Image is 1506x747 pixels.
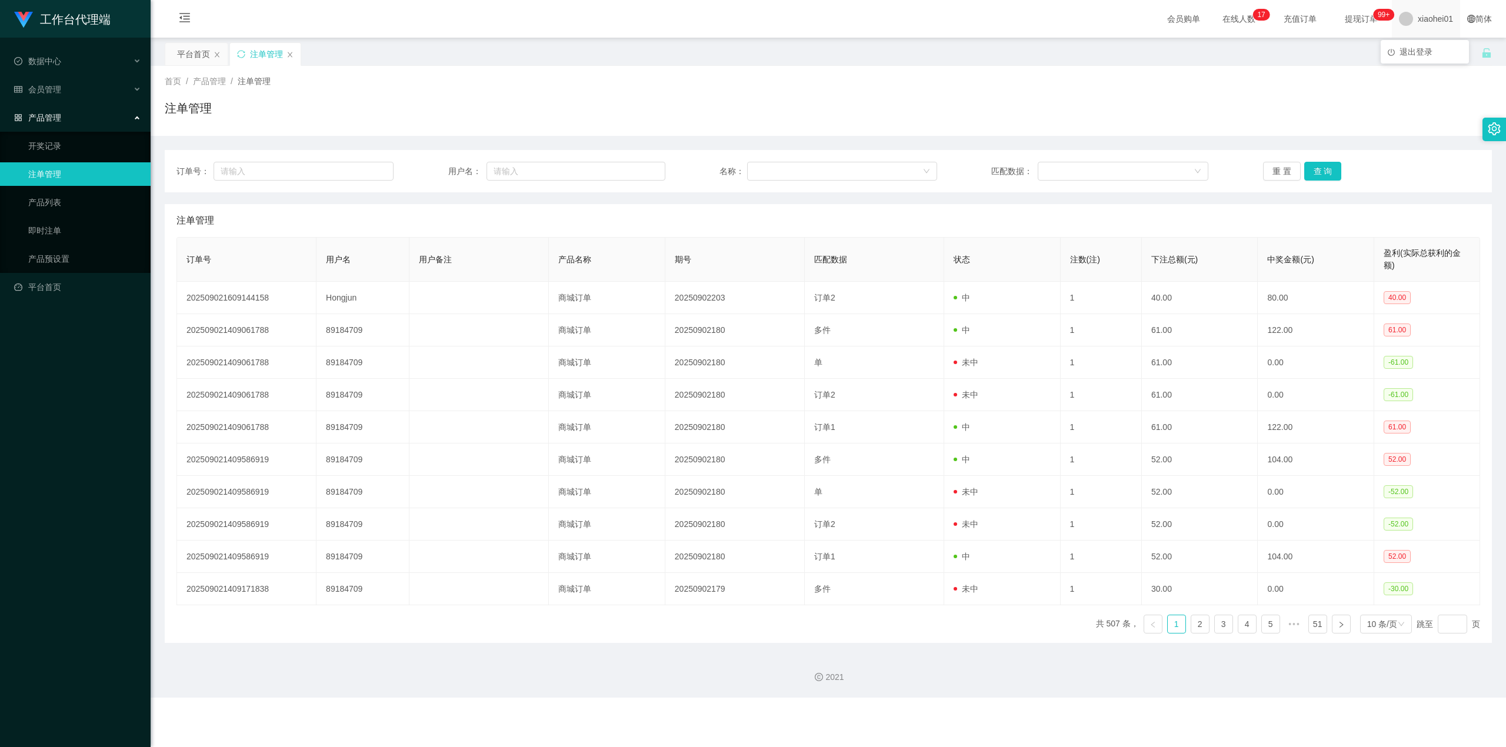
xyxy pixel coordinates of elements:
span: 订单2 [814,293,835,302]
span: 用户名： [448,165,487,178]
i: 图标: poweroff [1388,49,1395,56]
i: 图标: setting [1488,122,1501,135]
span: 在线人数 [1217,15,1261,23]
h1: 注单管理 [165,99,212,117]
td: 104.00 [1258,443,1374,476]
span: -30.00 [1384,582,1413,595]
p: 7 [1261,9,1265,21]
span: 用户名 [326,255,351,264]
button: 查 询 [1304,162,1342,181]
td: 202509021409586919 [177,541,316,573]
td: 0.00 [1258,346,1374,379]
td: 61.00 [1142,314,1258,346]
span: 中 [954,325,970,335]
td: 20250902180 [665,346,805,379]
li: 51 [1308,615,1327,633]
a: 1 [1168,615,1185,633]
td: 0.00 [1258,508,1374,541]
td: 202509021409061788 [177,379,316,411]
td: 89184709 [316,411,409,443]
td: 20250902180 [665,508,805,541]
a: 即时注单 [28,219,141,242]
span: 40.00 [1384,291,1411,304]
td: 89184709 [316,314,409,346]
td: 89184709 [316,573,409,605]
span: 61.00 [1384,324,1411,336]
span: 52.00 [1384,550,1411,563]
a: 图标: dashboard平台首页 [14,275,141,299]
span: 单 [814,358,822,367]
td: 1 [1061,411,1142,443]
i: 图标: left [1150,621,1157,628]
i: 图标: down [923,168,930,176]
td: 商城订单 [549,476,665,508]
td: 89184709 [316,476,409,508]
a: 注单管理 [28,162,141,186]
span: 未中 [954,390,978,399]
span: 首页 [165,76,181,86]
span: 盈利(实际总获利的金额) [1384,248,1461,270]
div: 注单管理 [250,43,283,65]
td: 89184709 [316,346,409,379]
td: 89184709 [316,541,409,573]
span: 订单1 [814,422,835,432]
a: 产品预设置 [28,247,141,271]
h1: 工作台代理端 [40,1,111,38]
td: Hongjun [316,282,409,314]
li: 上一页 [1144,615,1162,633]
sup: 1067 [1373,9,1394,21]
td: 20250902180 [665,541,805,573]
li: 3 [1214,615,1233,633]
td: 1 [1061,443,1142,476]
td: 0.00 [1258,573,1374,605]
td: 1 [1061,282,1142,314]
td: 1 [1061,541,1142,573]
li: 2 [1191,615,1210,633]
span: 订单2 [814,390,835,399]
i: 图标: unlock [1481,48,1492,58]
td: 202509021409061788 [177,314,316,346]
td: 商城订单 [549,282,665,314]
span: 匹配数据： [991,165,1038,178]
a: 3 [1215,615,1232,633]
a: 4 [1238,615,1256,633]
td: 商城订单 [549,541,665,573]
td: 52.00 [1142,541,1258,573]
div: 平台首页 [177,43,210,65]
td: 20250902180 [665,379,805,411]
td: 0.00 [1258,379,1374,411]
span: 注单管理 [238,76,271,86]
td: 202509021409586919 [177,443,316,476]
td: 20250902180 [665,476,805,508]
span: 未中 [954,358,978,367]
td: 61.00 [1142,411,1258,443]
td: 20250902180 [665,443,805,476]
span: 61.00 [1384,421,1411,433]
td: 1 [1061,476,1142,508]
td: 20250902203 [665,282,805,314]
span: 注单管理 [176,214,214,228]
td: 商城订单 [549,573,665,605]
td: 商城订单 [549,346,665,379]
i: 图标: menu-fold [165,1,205,38]
span: -52.00 [1384,518,1413,531]
i: 图标: global [1467,15,1475,23]
span: 数据中心 [14,56,61,66]
i: 图标: copyright [815,673,823,681]
a: 工作台代理端 [14,14,111,24]
td: 商城订单 [549,314,665,346]
td: 20250902180 [665,411,805,443]
span: 订单2 [814,519,835,529]
a: 5 [1262,615,1280,633]
div: 跳至 页 [1417,615,1480,633]
span: -52.00 [1384,485,1413,498]
td: 商城订单 [549,508,665,541]
li: 下一页 [1332,615,1351,633]
td: 80.00 [1258,282,1374,314]
span: 状态 [954,255,970,264]
span: 未中 [954,487,978,496]
span: 中 [954,293,970,302]
span: ••• [1285,615,1304,633]
a: 2 [1191,615,1209,633]
td: 61.00 [1142,346,1258,379]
